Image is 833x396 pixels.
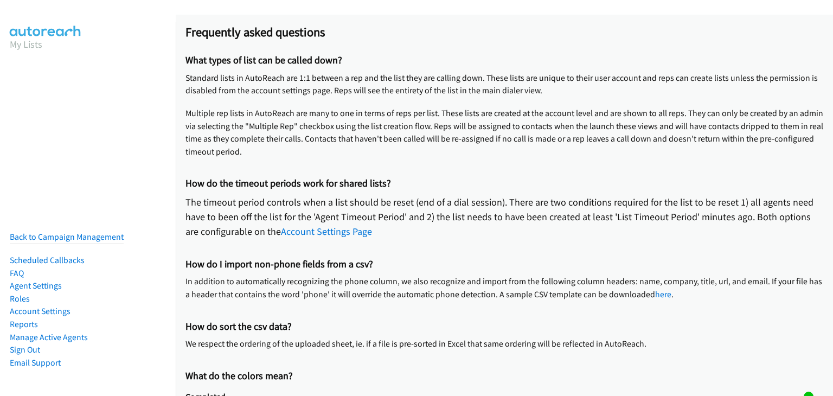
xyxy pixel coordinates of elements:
p: Multiple rep lists in AutoReach are many to one in terms of reps per list. These lists are create... [185,107,823,158]
a: Roles [10,293,30,304]
a: Email Support [10,357,61,368]
a: FAQ [10,268,24,278]
a: Account Settings [10,306,71,316]
a: My Lists [10,38,42,50]
p: We respect the ordering of the uploaded sheet, ie. if a file is pre-sorted in Excel that same ord... [185,337,823,350]
a: Scheduled Callbacks [10,255,85,265]
h2: How do the timeout periods work for shared lists? [185,177,823,190]
h2: What do the colors mean? [185,370,823,382]
a: here [655,289,671,299]
a: Reports [10,319,38,329]
h2: How do sort the csv data? [185,321,823,333]
p: The timeout period controls when a list should be reset (end of a dial session). There are two co... [185,195,823,239]
a: Manage Active Agents [10,332,88,342]
a: Account Settings Page [281,225,372,238]
p: Standard lists in AutoReach are 1:1 between a rep and the list they are calling down. These lists... [185,72,823,97]
h2: Frequently asked questions [185,24,823,40]
h2: How do I import non-phone fields from a csv? [185,258,823,271]
a: Sign Out [10,344,40,355]
p: In addition to automatically recognizing the phone column, we also recognize and import from the ... [185,275,823,301]
a: Back to Campaign Management [10,232,124,242]
a: Agent Settings [10,280,62,291]
h2: What types of list can be called down? [185,54,823,67]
